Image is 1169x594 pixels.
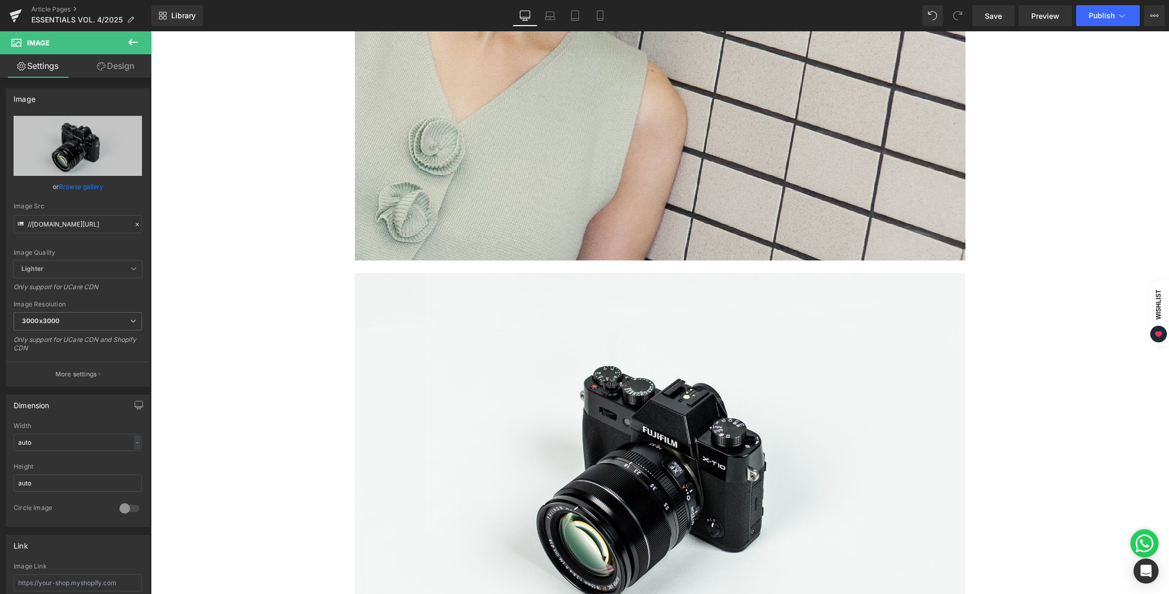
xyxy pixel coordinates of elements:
[31,5,151,14] a: Article Pages
[14,434,142,451] input: auto
[947,5,968,26] button: Redo
[78,54,153,78] a: Design
[171,11,196,20] span: Library
[588,5,613,26] a: Mobile
[14,574,142,591] input: https://your-shop.myshopify.com
[1089,11,1115,20] span: Publish
[134,435,140,449] div: -
[59,177,103,196] a: Browse gallery
[14,395,50,410] div: Dimension
[27,39,50,47] span: Image
[14,215,142,233] input: Link
[14,474,142,492] input: auto
[21,265,43,272] b: Lighter
[14,563,142,570] div: Image Link
[985,10,1002,21] span: Save
[1019,5,1072,26] a: Preview
[55,370,97,379] p: More settings
[14,422,142,430] div: Width
[14,336,142,359] div: Only support for UCare CDN and Shopify CDN
[14,89,35,103] div: Image
[512,5,538,26] a: Desktop
[1031,10,1059,21] span: Preview
[14,249,142,256] div: Image Quality
[538,5,563,26] a: Laptop
[563,5,588,26] a: Tablet
[14,463,142,470] div: Height
[14,504,109,515] div: Circle Image
[22,317,59,325] b: 3000x3000
[1134,559,1159,584] div: Open Intercom Messenger
[14,536,28,550] div: Link
[922,5,943,26] button: Undo
[31,16,123,24] span: ESSENTIALS VOL. 4/2025
[1144,5,1165,26] button: More
[14,203,142,210] div: Image Src
[14,301,142,308] div: Image Resolution
[14,283,142,298] div: Only support for UCare CDN
[151,5,203,26] a: New Library
[6,362,149,386] button: More settings
[14,181,142,192] div: or
[1076,5,1140,26] button: Publish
